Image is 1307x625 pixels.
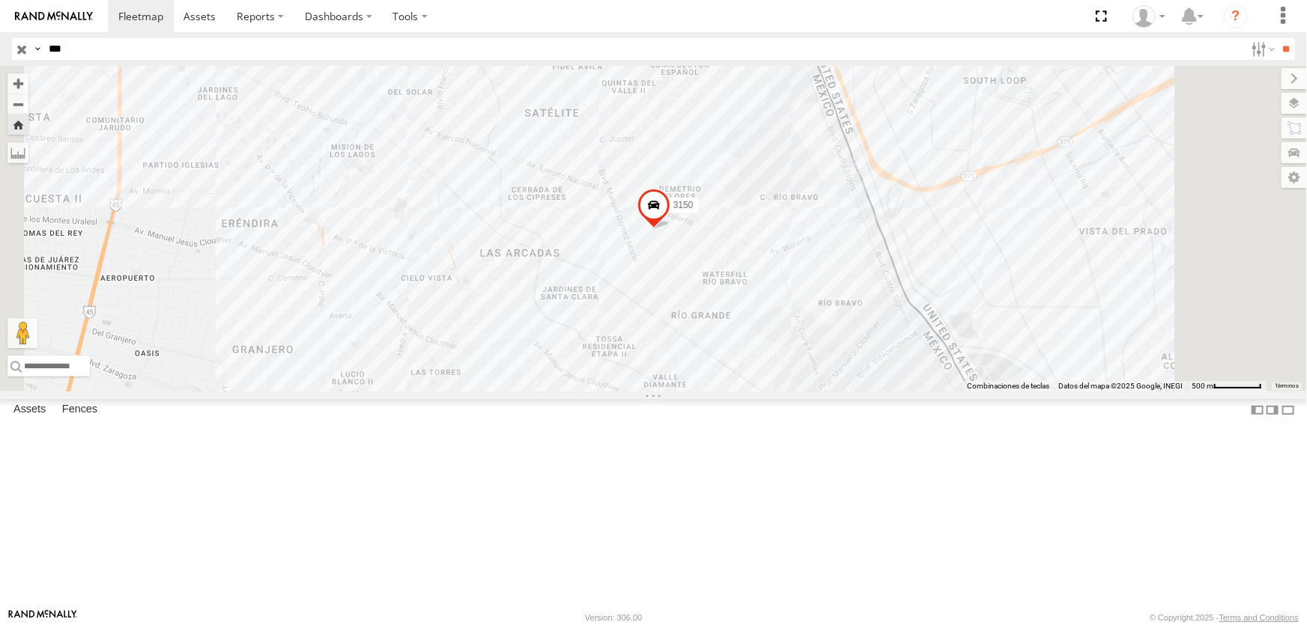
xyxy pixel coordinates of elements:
[1224,4,1248,28] i: ?
[7,73,28,94] button: Zoom in
[1265,399,1280,421] label: Dock Summary Table to the Right
[6,400,53,421] label: Assets
[1246,38,1278,60] label: Search Filter Options
[1275,383,1299,389] a: Términos (se abre en una nueva pestaña)
[7,318,37,348] button: Arrastra al hombrecito al mapa para abrir Street View
[55,400,105,421] label: Fences
[8,610,77,625] a: Visit our Website
[585,613,642,622] div: Version: 306.00
[1150,613,1299,622] div: © Copyright 2025 -
[7,115,28,135] button: Zoom Home
[31,38,43,60] label: Search Query
[1281,399,1296,421] label: Hide Summary Table
[1250,399,1265,421] label: Dock Summary Table to the Left
[7,94,28,115] button: Zoom out
[967,381,1049,391] button: Combinaciones de teclas
[1187,381,1267,391] button: Escala del mapa: 500 m por 61 píxeles
[1192,382,1213,390] span: 500 m
[1282,167,1307,188] label: Map Settings
[1127,5,1171,28] div: carolina herrera
[1058,382,1183,390] span: Datos del mapa ©2025 Google, INEGI
[7,142,28,163] label: Measure
[673,199,693,210] span: 3150
[1219,613,1299,622] a: Terms and Conditions
[15,11,93,22] img: rand-logo.svg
